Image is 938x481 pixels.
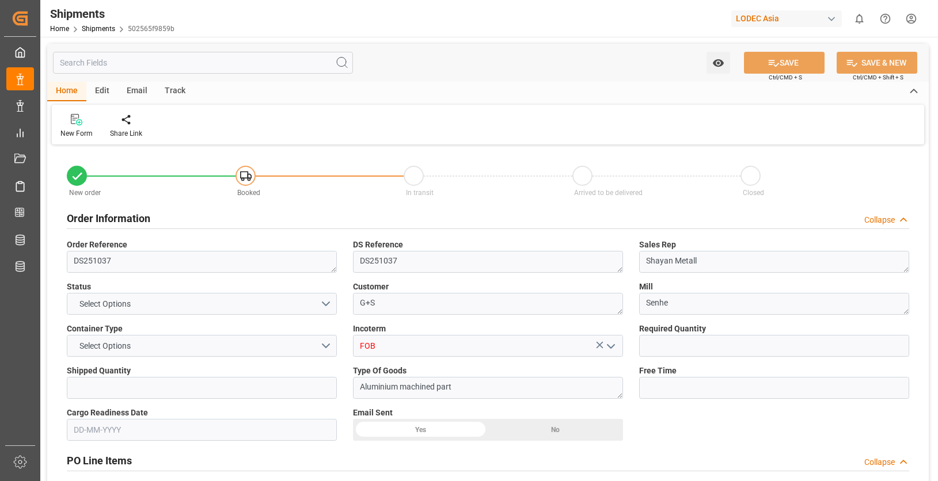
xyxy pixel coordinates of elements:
div: Share Link [110,128,142,139]
textarea: DS251037 [353,251,623,273]
a: Home [50,25,69,33]
textarea: Shayan Metall [639,251,909,273]
h2: PO Line Items [67,453,132,468]
button: open menu [67,293,337,315]
div: Collapse [864,456,895,468]
textarea: G+S [353,293,623,315]
input: DD-MM-YYYY [67,419,337,441]
span: Email Sent [353,407,393,419]
div: Edit [86,82,118,101]
h2: Order Information [67,211,150,226]
span: Incoterm [353,323,386,335]
span: Sales Rep [639,239,676,251]
button: open menu [602,337,619,355]
span: Type Of Goods [353,365,407,377]
button: LODEC Asia [731,7,846,29]
button: SAVE & NEW [837,52,917,74]
span: Ctrl/CMD + Shift + S [853,73,903,82]
span: Arrived to be delivered [574,189,643,197]
textarea: Senhe [639,293,909,315]
a: Shipments [82,25,115,33]
textarea: Aluminium machined part [353,377,623,399]
span: In transit [406,189,434,197]
div: New Form [60,128,93,139]
button: open menu [67,335,337,357]
div: Email [118,82,156,101]
span: Ctrl/CMD + S [769,73,802,82]
span: DS Reference [353,239,403,251]
input: Type to search/select [353,335,623,357]
span: Booked [237,189,260,197]
span: Customer [353,281,389,293]
div: Shipments [50,5,174,22]
span: Select Options [74,298,136,310]
span: Select Options [74,340,136,352]
span: Container Type [67,323,123,335]
span: Mill [639,281,653,293]
div: Home [47,82,86,101]
textarea: DS251037 [67,251,337,273]
button: SAVE [744,52,825,74]
span: Required Quantity [639,323,706,335]
span: Free Time [639,365,677,377]
button: open menu [707,52,730,74]
span: Order Reference [67,239,127,251]
input: Search Fields [53,52,353,74]
span: New order [69,189,101,197]
span: Status [67,281,91,293]
span: Closed [743,189,764,197]
span: Shipped Quantity [67,365,131,377]
button: Help Center [872,6,898,32]
div: Track [156,82,194,101]
div: No [488,419,624,441]
div: LODEC Asia [731,10,842,27]
div: Collapse [864,214,895,226]
span: Cargo Readiness Date [67,407,148,419]
button: show 0 new notifications [846,6,872,32]
div: Yes [353,419,488,441]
